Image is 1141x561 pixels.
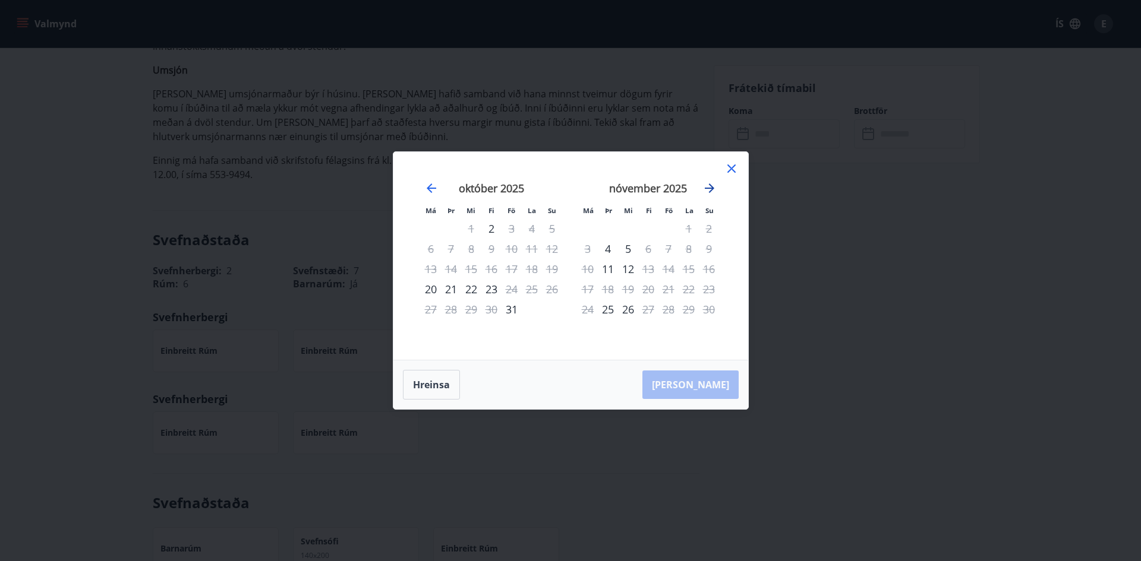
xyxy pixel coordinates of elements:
[481,279,502,299] div: 23
[638,299,658,319] td: Not available. fimmtudagur, 27. nóvember 2025
[702,181,717,195] div: Move forward to switch to the next month.
[685,206,694,215] small: La
[421,239,441,259] td: Not available. mánudagur, 6. október 2025
[578,279,598,299] td: Not available. mánudagur, 17. nóvember 2025
[624,206,633,215] small: Mi
[502,218,522,239] td: Not available. föstudagur, 3. október 2025
[699,218,719,239] td: Not available. sunnudagur, 2. nóvember 2025
[481,239,502,259] td: Not available. fimmtudagur, 9. október 2025
[481,218,502,239] td: Choose fimmtudagur, 2. október 2025 as your check-in date. It’s available.
[598,259,618,279] div: Aðeins innritun í boði
[598,239,618,259] td: Choose þriðjudagur, 4. nóvember 2025 as your check-in date. It’s available.
[705,206,714,215] small: Su
[598,279,618,299] td: Not available. þriðjudagur, 18. nóvember 2025
[467,206,475,215] small: Mi
[699,279,719,299] td: Not available. sunnudagur, 23. nóvember 2025
[665,206,673,215] small: Fö
[424,181,439,195] div: Move backward to switch to the previous month.
[421,299,441,319] td: Not available. mánudagur, 27. október 2025
[699,259,719,279] td: Not available. sunnudagur, 16. nóvember 2025
[522,259,542,279] td: Not available. laugardagur, 18. október 2025
[638,259,658,279] td: Not available. fimmtudagur, 13. nóvember 2025
[618,279,638,299] td: Not available. miðvikudagur, 19. nóvember 2025
[408,166,734,346] div: Calendar
[441,279,461,299] div: 21
[421,259,441,279] td: Not available. mánudagur, 13. október 2025
[598,299,618,319] div: Aðeins innritun í boði
[522,218,542,239] td: Not available. laugardagur, 4. október 2025
[699,239,719,259] td: Not available. sunnudagur, 9. nóvember 2025
[618,239,638,259] div: 5
[679,279,699,299] td: Not available. laugardagur, 22. nóvember 2025
[542,218,562,239] td: Not available. sunnudagur, 5. október 2025
[679,239,699,259] td: Not available. laugardagur, 8. nóvember 2025
[658,299,679,319] td: Not available. föstudagur, 28. nóvember 2025
[679,218,699,239] div: Aðeins útritun í boði
[605,206,612,215] small: Þr
[658,279,679,299] td: Not available. föstudagur, 21. nóvember 2025
[461,239,481,259] td: Not available. miðvikudagur, 8. október 2025
[638,259,658,279] div: Aðeins útritun í boði
[522,239,542,259] td: Not available. laugardagur, 11. október 2025
[421,279,441,299] div: Aðeins innritun í boði
[441,239,461,259] td: Not available. þriðjudagur, 7. október 2025
[578,299,598,319] td: Not available. mánudagur, 24. nóvember 2025
[618,299,638,319] div: 26
[481,218,502,239] div: Aðeins innritun í boði
[658,239,679,259] td: Not available. föstudagur, 7. nóvember 2025
[578,239,598,259] td: Not available. mánudagur, 3. nóvember 2025
[403,370,460,400] button: Hreinsa
[542,259,562,279] td: Not available. sunnudagur, 19. október 2025
[441,259,461,279] td: Not available. þriðjudagur, 14. október 2025
[522,279,542,299] td: Not available. laugardagur, 25. október 2025
[598,259,618,279] td: Choose þriðjudagur, 11. nóvember 2025 as your check-in date. It’s available.
[679,299,699,319] td: Not available. laugardagur, 29. nóvember 2025
[461,218,481,239] td: Not available. miðvikudagur, 1. október 2025
[548,206,556,215] small: Su
[638,299,658,319] div: Aðeins útritun í boði
[658,259,679,279] td: Not available. föstudagur, 14. nóvember 2025
[441,299,461,319] td: Not available. þriðjudagur, 28. október 2025
[481,279,502,299] td: Choose fimmtudagur, 23. október 2025 as your check-in date. It’s available.
[578,259,598,279] td: Not available. mánudagur, 10. nóvember 2025
[459,181,524,195] strong: október 2025
[618,239,638,259] td: Choose miðvikudagur, 5. nóvember 2025 as your check-in date. It’s available.
[508,206,515,215] small: Fö
[461,279,481,299] div: 22
[461,259,481,279] td: Not available. miðvikudagur, 15. október 2025
[618,259,638,279] div: 12
[646,206,652,215] small: Fi
[618,259,638,279] td: Choose miðvikudagur, 12. nóvember 2025 as your check-in date. It’s available.
[425,206,436,215] small: Má
[542,279,562,299] td: Not available. sunnudagur, 26. október 2025
[679,259,699,279] td: Not available. laugardagur, 15. nóvember 2025
[421,279,441,299] td: Choose mánudagur, 20. október 2025 as your check-in date. It’s available.
[638,279,658,299] td: Not available. fimmtudagur, 20. nóvember 2025
[542,239,562,259] td: Not available. sunnudagur, 12. október 2025
[679,218,699,239] td: Not available. laugardagur, 1. nóvember 2025
[502,279,522,299] div: Aðeins útritun í boði
[461,279,481,299] td: Choose miðvikudagur, 22. október 2025 as your check-in date. It’s available.
[447,206,455,215] small: Þr
[598,239,618,259] div: Aðeins innritun í boði
[638,239,658,259] div: Aðeins útritun í boði
[598,299,618,319] td: Choose þriðjudagur, 25. nóvember 2025 as your check-in date. It’s available.
[502,239,522,259] td: Not available. föstudagur, 10. október 2025
[609,181,687,195] strong: nóvember 2025
[618,299,638,319] td: Choose miðvikudagur, 26. nóvember 2025 as your check-in date. It’s available.
[441,279,461,299] td: Choose þriðjudagur, 21. október 2025 as your check-in date. It’s available.
[502,299,522,319] div: Aðeins innritun í boði
[583,206,594,215] small: Má
[488,206,494,215] small: Fi
[481,259,502,279] td: Not available. fimmtudagur, 16. október 2025
[502,218,522,239] div: Aðeins útritun í boði
[699,299,719,319] td: Not available. sunnudagur, 30. nóvember 2025
[502,279,522,299] td: Not available. föstudagur, 24. október 2025
[461,299,481,319] td: Not available. miðvikudagur, 29. október 2025
[481,299,502,319] td: Not available. fimmtudagur, 30. október 2025
[502,259,522,279] td: Not available. föstudagur, 17. október 2025
[502,299,522,319] td: Choose föstudagur, 31. október 2025 as your check-in date. It’s available.
[528,206,536,215] small: La
[638,239,658,259] td: Not available. fimmtudagur, 6. nóvember 2025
